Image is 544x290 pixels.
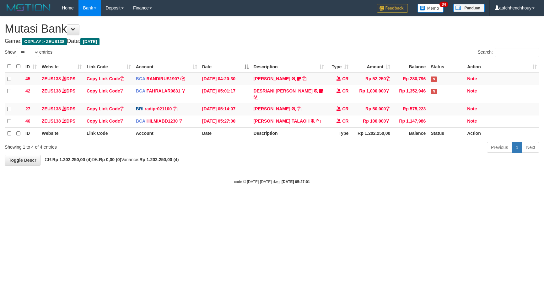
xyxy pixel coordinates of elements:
[386,88,390,93] a: Copy Rp 1,000,000 to clipboard
[136,119,145,124] span: BCA
[5,3,52,13] img: MOTION_logo.png
[254,95,258,100] a: Copy DESRIANI NATALIS T to clipboard
[39,61,84,73] th: Website: activate to sort column ascending
[254,106,290,111] a: [PERSON_NAME]
[467,88,477,93] a: Note
[234,180,310,184] small: code © [DATE]-[DATE] dwg |
[136,88,145,93] span: BCA
[351,73,393,85] td: Rp 52,250
[200,73,251,85] td: [DATE] 04:20:30
[200,127,251,140] th: Date
[5,141,222,150] div: Showing 1 to 4 of 4 entries
[431,89,437,94] span: Has Note
[351,61,393,73] th: Amount: activate to sort column ascending
[428,127,465,140] th: Status
[487,142,512,153] a: Previous
[351,127,393,140] th: Rp 1.202.250,00
[200,85,251,103] td: [DATE] 05:01:17
[351,115,393,127] td: Rp 100,000
[342,119,348,124] span: CR
[87,76,125,81] a: Copy Link Code
[84,61,133,73] th: Link Code: activate to sort column ascending
[42,88,61,93] a: ZEUS138
[297,106,301,111] a: Copy DANA TEGARJALERPR to clipboard
[22,38,67,45] span: OXPLAY > ZEUS138
[393,61,428,73] th: Balance
[52,157,92,162] strong: Rp 1.202.250,00 (4)
[377,4,408,13] img: Feedback.jpg
[146,76,179,81] a: RANDIRUS1907
[342,76,348,81] span: CR
[39,73,84,85] td: DPS
[512,142,522,153] a: 1
[136,106,143,111] span: BRI
[182,88,186,93] a: Copy FAHRALAR0831 to clipboard
[342,106,348,111] span: CR
[316,119,320,124] a: Copy UMAR MUKMIN TALAOH to clipboard
[254,76,290,81] a: [PERSON_NAME]
[25,119,30,124] span: 46
[42,106,61,111] a: ZEUS138
[393,103,428,115] td: Rp 575,223
[200,115,251,127] td: [DATE] 05:27:00
[39,103,84,115] td: DPS
[25,88,30,93] span: 42
[39,127,84,140] th: Website
[386,119,390,124] a: Copy Rp 100,000 to clipboard
[439,2,448,7] span: 34
[5,23,539,35] h1: Mutasi Bank
[467,119,477,124] a: Note
[465,127,539,140] th: Action
[145,106,172,111] a: radipr021100
[351,103,393,115] td: Rp 50,000
[87,106,125,111] a: Copy Link Code
[23,127,39,140] th: ID
[25,106,30,111] span: 27
[87,119,125,124] a: Copy Link Code
[87,88,125,93] a: Copy Link Code
[23,61,39,73] th: ID: activate to sort column ascending
[465,61,539,73] th: Action: activate to sort column ascending
[80,38,100,45] span: [DATE]
[39,115,84,127] td: DPS
[133,127,200,140] th: Account
[254,88,313,93] a: DESRIANI [PERSON_NAME]
[393,115,428,127] td: Rp 1,147,986
[453,4,485,12] img: panduan.png
[42,157,179,162] span: CR: DB: Variance:
[428,61,465,73] th: Status
[386,76,390,81] a: Copy Rp 52,250 to clipboard
[251,61,327,73] th: Description: activate to sort column ascending
[351,85,393,103] td: Rp 1,000,000
[393,85,428,103] td: Rp 1,352,946
[467,76,477,81] a: Note
[431,76,437,82] span: Has Note
[386,106,390,111] a: Copy Rp 50,000 to clipboard
[146,119,178,124] a: HILMIABD1230
[173,106,177,111] a: Copy radipr021100 to clipboard
[136,76,145,81] span: BCA
[417,4,444,13] img: Button%20Memo.svg
[393,127,428,140] th: Balance
[282,180,310,184] strong: [DATE] 05:27:01
[42,76,61,81] a: ZEUS138
[42,119,61,124] a: ZEUS138
[495,48,539,57] input: Search:
[139,157,179,162] strong: Rp 1.202.250,00 (4)
[326,127,351,140] th: Type
[200,103,251,115] td: [DATE] 05:14:07
[393,73,428,85] td: Rp 280,796
[84,127,133,140] th: Link Code
[16,48,39,57] select: Showentries
[39,85,84,103] td: DPS
[25,76,30,81] span: 45
[180,76,185,81] a: Copy RANDIRUS1907 to clipboard
[478,48,539,57] label: Search:
[5,38,539,45] h4: Game: Date:
[99,157,121,162] strong: Rp 0,00 (0)
[342,88,348,93] span: CR
[251,127,327,140] th: Description
[5,155,40,166] a: Toggle Descr
[326,61,351,73] th: Type: activate to sort column ascending
[200,61,251,73] th: Date: activate to sort column descending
